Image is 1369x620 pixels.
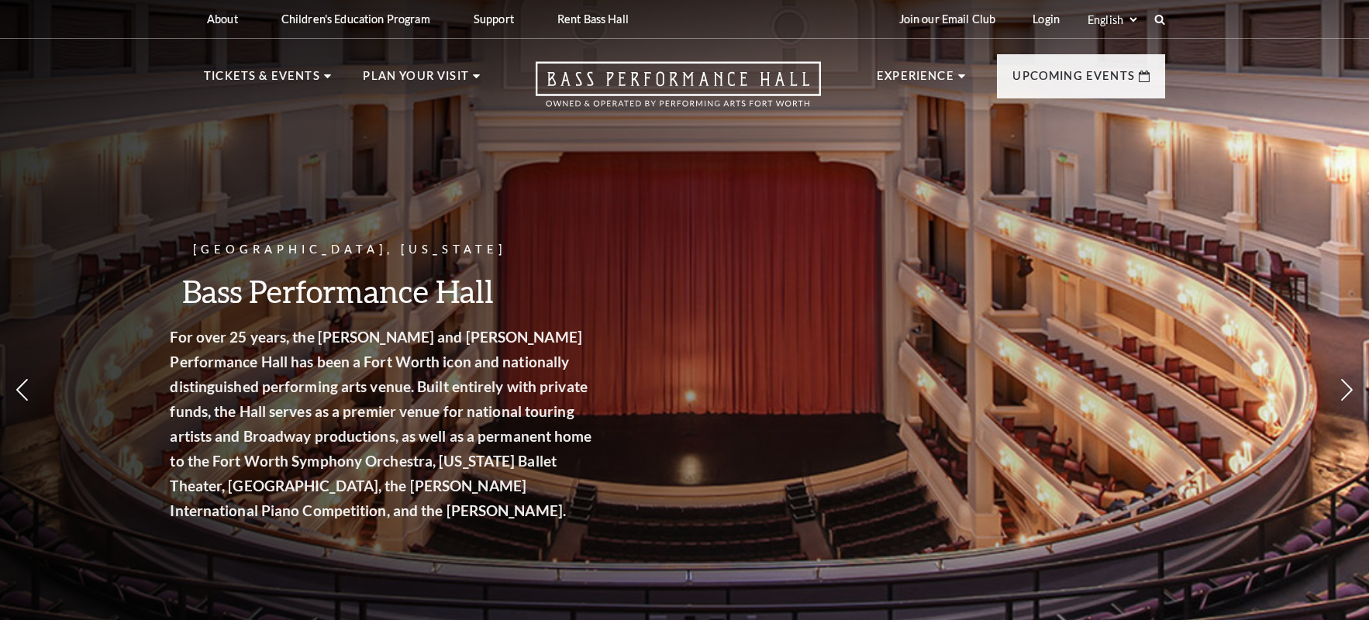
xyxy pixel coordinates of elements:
p: Experience [877,67,954,95]
p: Tickets & Events [204,67,320,95]
select: Select: [1085,12,1140,27]
p: [GEOGRAPHIC_DATA], [US_STATE] [198,240,624,260]
p: Plan Your Visit [363,67,469,95]
p: Children's Education Program [281,12,430,26]
p: About [207,12,238,26]
p: Rent Bass Hall [557,12,629,26]
h3: Bass Performance Hall [198,271,624,311]
strong: For over 25 years, the [PERSON_NAME] and [PERSON_NAME] Performance Hall has been a Fort Worth ico... [198,328,619,519]
p: Support [474,12,514,26]
p: Upcoming Events [1012,67,1135,95]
